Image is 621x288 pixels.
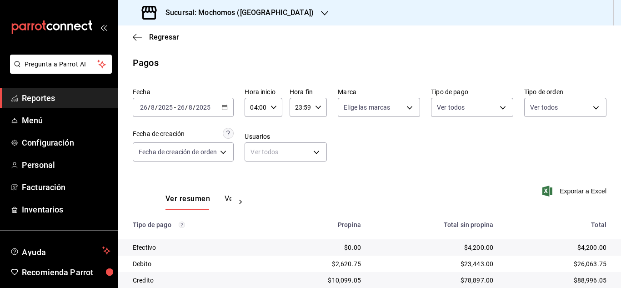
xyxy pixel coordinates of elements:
[133,56,159,70] div: Pagos
[245,89,282,95] label: Hora inicio
[376,243,493,252] div: $4,200.00
[225,194,259,210] button: Ver pagos
[22,114,110,126] span: Menú
[22,203,110,216] span: Inventarios
[158,7,314,18] h3: Sucursal: Mochomos ([GEOGRAPHIC_DATA])
[149,33,179,41] span: Regresar
[437,103,465,112] span: Ver todos
[245,142,327,162] div: Ver todos
[165,194,210,210] button: Ver resumen
[165,194,231,210] div: navigation tabs
[344,103,390,112] span: Elige las marcas
[179,222,185,228] svg: Los pagos realizados con Pay y otras terminales son montos brutos.
[155,104,158,111] span: /
[133,89,234,95] label: Fecha
[278,221,361,228] div: Propina
[431,89,513,95] label: Tipo de pago
[133,259,263,268] div: Debito
[530,103,558,112] span: Ver todos
[508,259,606,268] div: $26,063.75
[376,276,493,285] div: $78,897.00
[140,104,148,111] input: --
[544,186,606,197] button: Exportar a Excel
[278,276,361,285] div: $10,099.05
[22,136,110,149] span: Configuración
[25,60,98,69] span: Pregunta a Parrot AI
[376,221,493,228] div: Total sin propina
[10,55,112,74] button: Pregunta a Parrot AI
[290,89,327,95] label: Hora fin
[133,276,263,285] div: Credito
[133,33,179,41] button: Regresar
[195,104,211,111] input: ----
[22,181,110,193] span: Facturación
[278,243,361,252] div: $0.00
[148,104,150,111] span: /
[245,133,327,140] label: Usuarios
[524,89,606,95] label: Tipo de orden
[22,245,99,256] span: Ayuda
[22,266,110,278] span: Recomienda Parrot
[22,159,110,171] span: Personal
[338,89,420,95] label: Marca
[278,259,361,268] div: $2,620.75
[133,129,185,139] div: Fecha de creación
[133,221,263,228] div: Tipo de pago
[193,104,195,111] span: /
[174,104,176,111] span: -
[22,92,110,104] span: Reportes
[100,24,107,31] button: open_drawer_menu
[133,243,263,252] div: Efectivo
[158,104,173,111] input: ----
[139,147,217,157] span: Fecha de creación de orden
[185,104,188,111] span: /
[508,221,606,228] div: Total
[177,104,185,111] input: --
[508,243,606,252] div: $4,200.00
[508,276,606,285] div: $88,996.05
[150,104,155,111] input: --
[376,259,493,268] div: $23,443.00
[188,104,193,111] input: --
[6,66,112,76] a: Pregunta a Parrot AI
